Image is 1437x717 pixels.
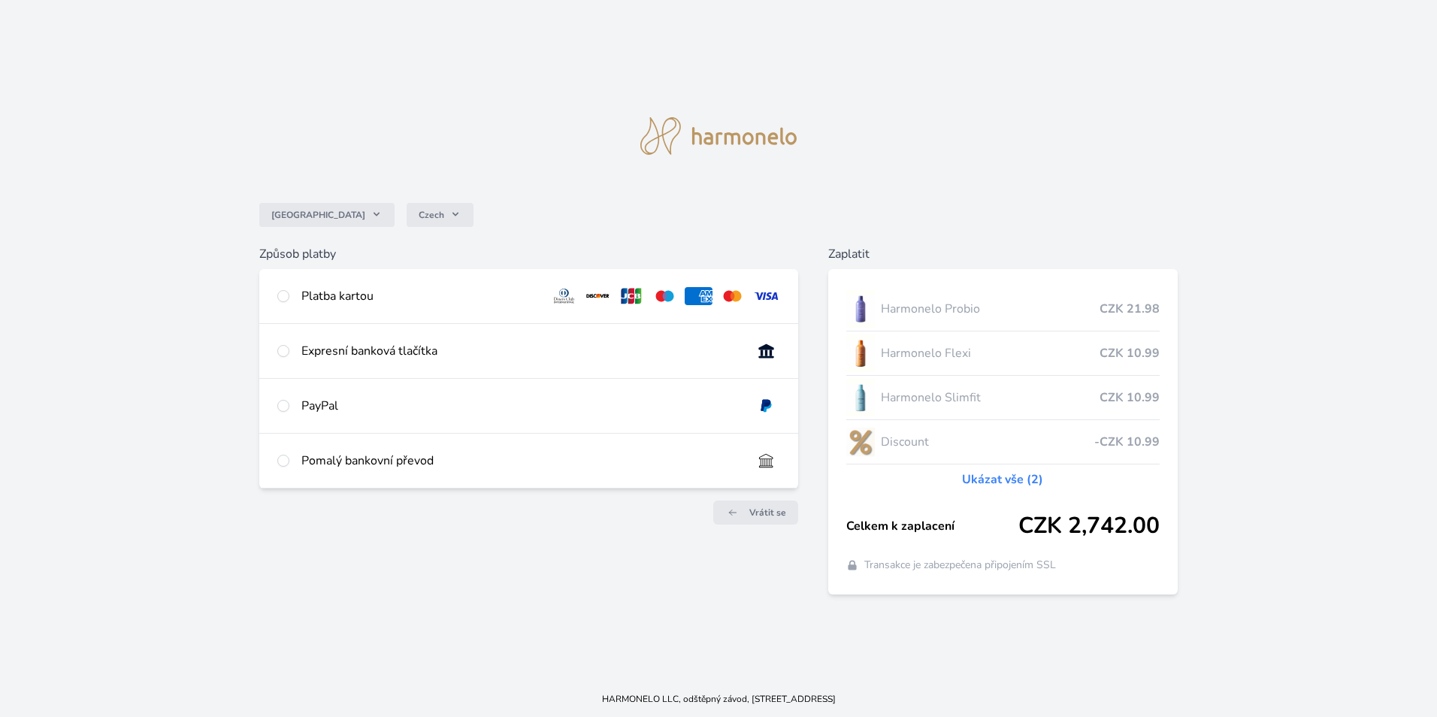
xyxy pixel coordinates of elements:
[846,334,875,372] img: CLEAN_FLEXI_se_stinem_x-hi_(1)-lo.jpg
[962,470,1043,489] a: Ukázat vše (2)
[881,433,1094,451] span: Discount
[271,209,365,221] span: [GEOGRAPHIC_DATA]
[301,342,740,360] div: Expresní banková tlačítka
[640,117,797,155] img: logo.svg
[749,507,786,519] span: Vrátit se
[1100,344,1160,362] span: CZK 10.99
[846,290,875,328] img: CLEAN_PROBIO_se_stinem_x-lo.jpg
[846,517,1018,535] span: Celkem k zaplacení
[301,397,740,415] div: PayPal
[846,379,875,416] img: SLIMFIT_se_stinem_x-lo.jpg
[651,287,679,305] img: maestro.svg
[550,287,578,305] img: diners.svg
[1018,513,1160,540] span: CZK 2,742.00
[301,287,537,305] div: Platba kartou
[419,209,444,221] span: Czech
[828,245,1178,263] h6: Zaplatit
[752,287,780,305] img: visa.svg
[881,300,1100,318] span: Harmonelo Probio
[259,203,395,227] button: [GEOGRAPHIC_DATA]
[685,287,712,305] img: amex.svg
[1100,389,1160,407] span: CZK 10.99
[846,423,875,461] img: discount-lo.png
[1100,300,1160,318] span: CZK 21.98
[584,287,612,305] img: discover.svg
[718,287,746,305] img: mc.svg
[752,397,780,415] img: paypal.svg
[864,558,1056,573] span: Transakce je zabezpečena připojením SSL
[1094,433,1160,451] span: -CZK 10.99
[618,287,646,305] img: jcb.svg
[752,342,780,360] img: onlineBanking_CZ.svg
[407,203,473,227] button: Czech
[752,452,780,470] img: bankTransfer_IBAN.svg
[881,344,1100,362] span: Harmonelo Flexi
[881,389,1100,407] span: Harmonelo Slimfit
[301,452,740,470] div: Pomalý bankovní převod
[713,501,798,525] a: Vrátit se
[259,245,798,263] h6: Způsob platby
